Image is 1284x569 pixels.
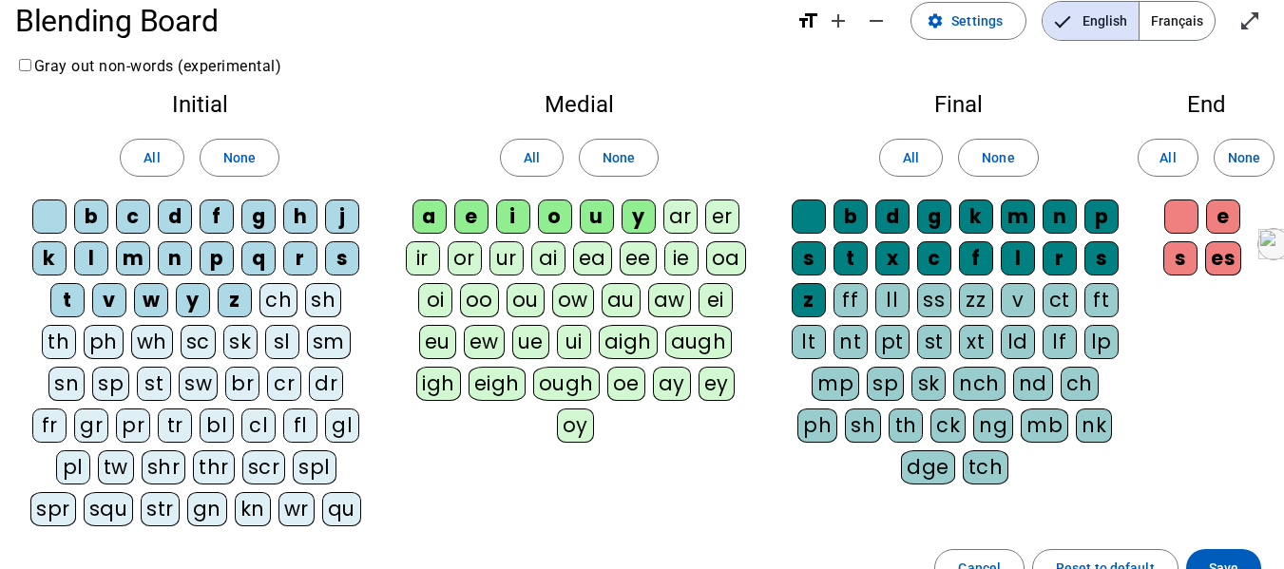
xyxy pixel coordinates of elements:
h2: Final [790,93,1128,116]
button: None [958,139,1038,177]
div: eu [419,325,456,359]
div: ch [259,283,297,317]
div: oi [418,283,452,317]
div: ff [834,283,868,317]
div: x [875,241,910,275]
span: English [1043,2,1139,40]
mat-icon: remove [865,9,888,32]
mat-button-toggle-group: Language selection [1042,1,1216,41]
div: s [325,241,359,275]
span: All [1159,146,1176,169]
div: dr [309,367,343,401]
mat-icon: format_size [796,9,819,32]
div: cl [241,408,276,443]
div: ng [973,408,1013,443]
div: bl [200,408,234,443]
span: All [524,146,540,169]
span: None [1228,146,1260,169]
div: nch [953,367,1006,401]
div: ow [552,283,594,317]
div: g [917,199,951,234]
button: None [200,139,279,177]
div: lp [1084,325,1119,359]
div: er [705,199,739,234]
h2: Initial [30,93,369,116]
div: gn [187,492,227,526]
div: r [1043,241,1077,275]
div: oy [557,408,594,443]
div: mp [812,367,859,401]
div: pl [56,450,90,484]
div: sm [307,325,351,359]
div: d [158,199,192,234]
div: str [141,492,180,526]
div: st [917,325,951,359]
div: augh [665,325,733,359]
div: q [241,241,276,275]
div: sp [867,367,904,401]
div: ei [699,283,733,317]
div: au [602,283,641,317]
div: ck [930,408,966,443]
div: r [283,241,317,275]
div: oo [460,283,499,317]
div: ea [573,241,612,275]
div: wh [131,325,173,359]
div: kn [235,492,271,526]
div: k [959,199,993,234]
div: nt [834,325,868,359]
div: l [1001,241,1035,275]
button: All [120,139,183,177]
div: or [448,241,482,275]
div: s [792,241,826,275]
div: ey [699,367,735,401]
div: sk [223,325,258,359]
div: nk [1076,408,1112,443]
label: Gray out non-words (experimental) [15,57,281,75]
div: f [959,241,993,275]
div: ur [489,241,524,275]
div: ar [663,199,698,234]
div: u [580,199,614,234]
div: n [158,241,192,275]
div: ft [1084,283,1119,317]
div: lt [792,325,826,359]
div: fl [283,408,317,443]
div: ph [797,408,837,443]
div: ui [557,325,591,359]
div: ch [1061,367,1099,401]
span: Settings [951,9,1003,32]
span: All [903,146,919,169]
div: v [92,283,126,317]
div: aw [648,283,691,317]
div: nd [1013,367,1053,401]
div: zz [959,283,993,317]
div: ct [1043,283,1077,317]
div: c [116,199,150,234]
div: ie [664,241,699,275]
div: fr [32,408,67,443]
div: y [622,199,656,234]
mat-icon: add [827,9,850,32]
div: f [200,199,234,234]
div: ou [507,283,545,317]
button: Enter full screen [1231,2,1269,40]
span: None [603,146,635,169]
div: aigh [599,325,658,359]
div: e [454,199,489,234]
div: h [283,199,317,234]
div: lf [1043,325,1077,359]
div: s [1163,241,1198,275]
div: ew [464,325,505,359]
div: z [218,283,252,317]
span: None [223,146,256,169]
div: ph [84,325,124,359]
div: pt [875,325,910,359]
button: All [1138,139,1198,177]
span: All [144,146,160,169]
div: b [74,199,108,234]
div: igh [416,367,461,401]
div: y [176,283,210,317]
div: sn [48,367,85,401]
div: spl [293,450,336,484]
